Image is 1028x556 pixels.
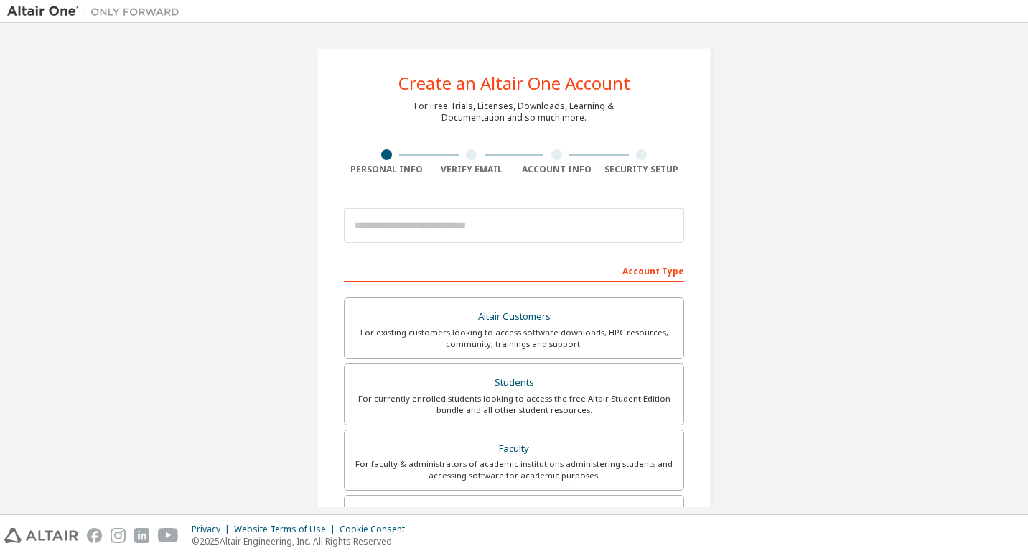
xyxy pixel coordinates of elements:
div: Website Terms of Use [234,524,340,535]
img: facebook.svg [87,528,102,543]
div: Account Info [514,164,599,175]
p: © 2025 Altair Engineering, Inc. All Rights Reserved. [192,535,413,547]
div: Cookie Consent [340,524,413,535]
div: Privacy [192,524,234,535]
div: For existing customers looking to access software downloads, HPC resources, community, trainings ... [353,327,675,350]
div: Altair Customers [353,307,675,327]
div: For faculty & administrators of academic institutions administering students and accessing softwa... [353,458,675,481]
div: Verify Email [429,164,515,175]
div: For currently enrolled students looking to access the free Altair Student Edition bundle and all ... [353,393,675,416]
div: Create an Altair One Account [398,75,630,92]
div: Everyone else [353,504,675,524]
div: For Free Trials, Licenses, Downloads, Learning & Documentation and so much more. [414,101,614,124]
div: Students [353,373,675,393]
img: altair_logo.svg [4,528,78,543]
img: Altair One [7,4,187,19]
div: Personal Info [344,164,429,175]
img: instagram.svg [111,528,126,543]
img: linkedin.svg [134,528,149,543]
div: Faculty [353,439,675,459]
div: Security Setup [599,164,685,175]
img: youtube.svg [158,528,179,543]
div: Account Type [344,259,684,282]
